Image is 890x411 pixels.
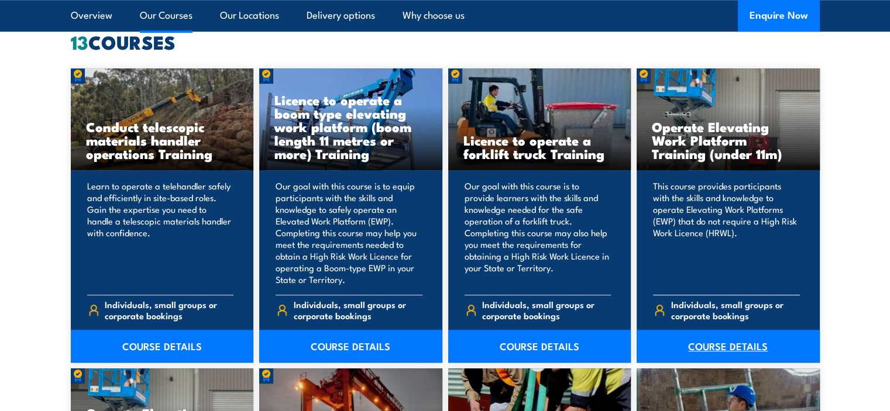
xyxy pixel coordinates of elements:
[259,330,442,362] a: COURSE DETAILS
[71,33,820,50] h2: COURSES
[637,330,820,362] a: COURSE DETAILS
[448,330,631,362] a: COURSE DETAILS
[87,180,234,285] p: Learn to operate a telehandler safely and efficiently in site-based roles. Gain the expertise you...
[105,299,233,321] span: Individuals, small groups or corporate bookings
[276,180,422,285] p: Our goal with this course is to equip participants with the skills and knowledge to safely operat...
[465,180,611,285] p: Our goal with this course is to provide learners with the skills and knowledge needed for the saf...
[71,27,88,56] strong: 13
[71,330,254,362] a: COURSE DETAILS
[294,299,422,321] span: Individuals, small groups or corporate bookings
[653,180,800,285] p: This course provides participants with the skills and knowledge to operate Elevating Work Platfor...
[463,133,616,160] h3: Licence to operate a forklift truck Training
[86,120,239,160] h3: Conduct telescopic materials handler operations Training
[652,120,805,160] h3: Operate Elevating Work Platform Training (under 11m)
[671,299,800,321] span: Individuals, small groups or corporate bookings
[274,93,427,160] h3: Licence to operate a boom type elevating work platform (boom length 11 metres or more) Training
[482,299,611,321] span: Individuals, small groups or corporate bookings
